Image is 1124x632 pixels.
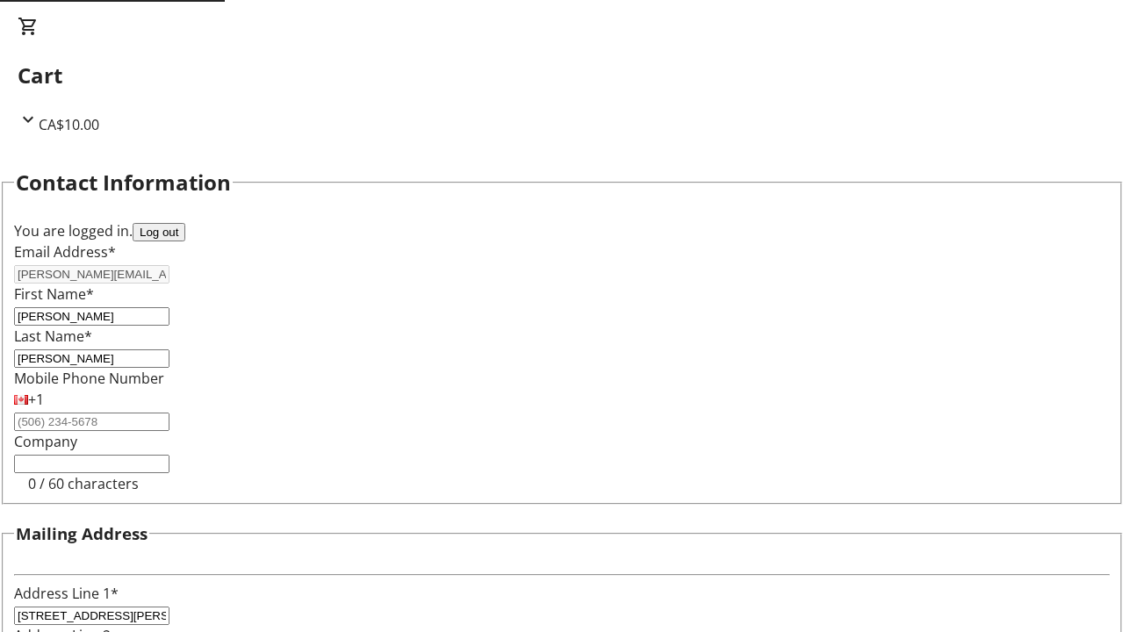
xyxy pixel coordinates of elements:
input: (506) 234-5678 [14,413,169,431]
h2: Cart [18,60,1106,91]
label: Address Line 1* [14,584,119,603]
div: CartCA$10.00 [18,16,1106,135]
h3: Mailing Address [16,521,148,546]
label: Last Name* [14,327,92,346]
label: First Name* [14,284,94,304]
label: Email Address* [14,242,116,262]
tr-character-limit: 0 / 60 characters [28,474,139,493]
span: CA$10.00 [39,115,99,134]
button: Log out [133,223,185,241]
input: Address [14,607,169,625]
div: You are logged in. [14,220,1110,241]
label: Mobile Phone Number [14,369,164,388]
h2: Contact Information [16,167,231,198]
label: Company [14,432,77,451]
